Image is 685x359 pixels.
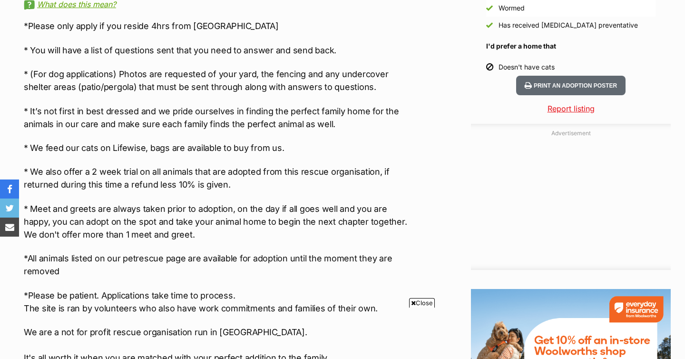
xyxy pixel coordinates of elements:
div: Doesn't have cats [499,62,555,72]
p: *All animals listed on our petrescue page are available for adoption until the moment they are re... [24,252,408,278]
p: * Meet and greets are always taken prior to adoption, on the day if all goes well and you are hap... [24,202,408,241]
button: Print an adoption poster [516,76,626,95]
div: Wormed [499,3,525,13]
p: *Please only apply if you reside 4hrs from [GEOGRAPHIC_DATA] [24,20,408,32]
p: *Please be patient. Applications take time to process. The site is ran by volunteers who also hav... [24,289,408,315]
iframe: Advertisement [112,311,573,354]
span: Close [409,298,435,308]
iframe: Advertisement [499,141,642,260]
h4: I'd prefer a home that [486,41,656,51]
img: Yes [486,5,493,11]
img: Yes [486,22,493,29]
p: * We feed our cats on Lifewise, bags are available to buy from us. [24,141,408,154]
div: Has received [MEDICAL_DATA] preventative [499,20,638,30]
p: * (For dog applications) Photos are requested of your yard, the fencing and any undercover shelte... [24,68,408,93]
p: * It’s not first in best dressed and we pride ourselves in finding the perfect family home for th... [24,105,408,130]
p: * We also offer a 2 week trial on all animals that are adopted from this rescue organisation, if ... [24,165,408,191]
a: Report listing [471,103,671,114]
p: * You will have a list of questions sent that you need to answer and send back. [24,44,408,57]
div: Advertisement [471,124,671,270]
